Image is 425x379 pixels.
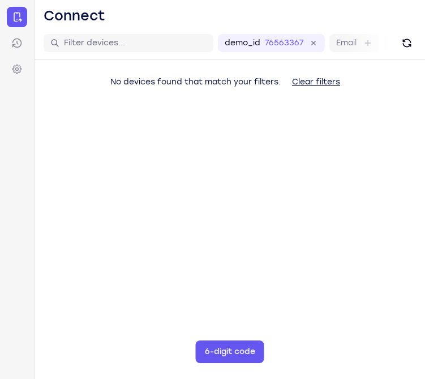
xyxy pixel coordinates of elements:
button: 6-digit code [196,340,264,363]
label: Email [336,37,357,49]
span: No devices found that match your filters. [110,77,281,87]
button: Refresh [398,34,416,52]
button: Clear filters [283,71,349,93]
a: Settings [7,59,27,79]
input: Filter devices... [64,37,207,49]
a: Sessions [7,33,27,53]
label: demo_id [225,37,260,49]
a: Connect [7,7,27,27]
h1: Connect [44,7,105,25]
